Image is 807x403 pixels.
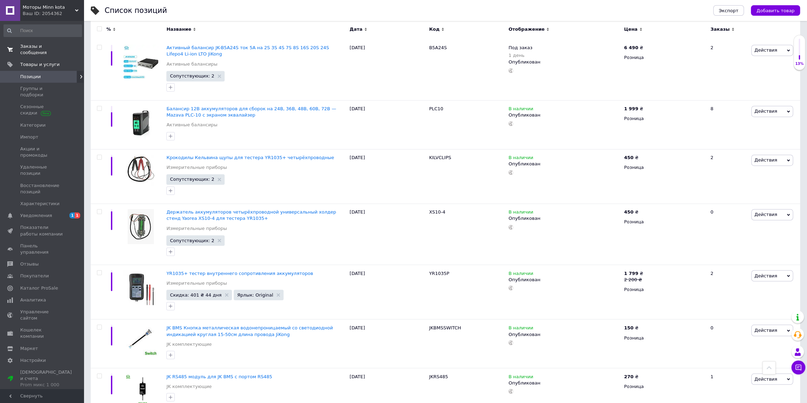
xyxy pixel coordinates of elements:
span: Сопутствующих: 2 [170,177,214,181]
span: Действия [754,327,777,333]
span: Действия [754,47,777,53]
div: [DATE] [348,319,427,368]
a: Измерительные приборы [166,225,227,232]
a: Активные балансиры [166,122,217,128]
div: Розница [624,286,704,292]
a: Измерительные приборы [166,280,227,286]
span: Сопутствующих: 2 [170,238,214,242]
span: Маркет [20,345,38,352]
span: Кошелек компании [20,327,65,339]
div: ₴ [624,106,643,112]
div: Опубликован [508,161,620,167]
div: 2 [706,264,749,319]
span: Панель управления [20,243,65,255]
span: B5A24S [429,45,447,50]
input: Поиск [3,24,82,37]
span: XS10-4 [429,209,445,215]
span: В наличии [508,209,533,217]
span: Код [429,26,439,32]
img: Активный балансир JK-B5A24S ток 5А на 2S 3S 4S 7S 8S 16S 20S 24S Lifepo4 Li-ion LTO JiKong [123,45,158,80]
b: 6 490 [624,45,638,50]
b: 450 [624,155,633,160]
span: Аналитика [20,297,46,303]
span: Цена [624,26,638,32]
img: YR1035+ тестер внутреннего сопротивления аккумуляторов [123,270,158,305]
div: Опубликован [508,331,620,337]
span: Каталог ProSale [20,285,58,291]
div: Розница [624,115,704,122]
span: [DEMOGRAPHIC_DATA] и счета [20,369,72,388]
span: Покупатели [20,273,49,279]
span: Заказы [710,26,730,32]
div: Розница [624,54,704,61]
div: [DATE] [348,39,427,100]
span: Действия [754,273,777,278]
div: 2 200 ₴ [624,276,643,283]
b: 1 799 [624,270,638,276]
div: Розница [624,335,704,341]
div: 0 [706,319,749,368]
span: Отображение [508,26,544,32]
div: Розница [624,219,704,225]
span: Балансир 12В аккумуляторов для сборок на 24В, 36В, 48В, 60В, 72В — Mazava PLC-10 с экраном эквала... [166,106,336,118]
span: Крокодилы Кельвина щупы для тестера YR1035+ четырёхпроводные [166,155,334,160]
span: Скидка: 401 ₴ 44 дня [170,292,221,297]
span: Под заказ [508,45,532,52]
div: Опубликован [508,215,620,222]
img: Крокодилы Кельвина щупы для тестера YR1035+ четырёхпроводные [126,155,156,189]
div: ₴ [624,45,643,51]
span: 1 [75,212,80,218]
div: ₴ [624,155,638,161]
div: ₴ [624,270,643,276]
div: 1 день [508,53,532,58]
span: Сезонные скидки [20,104,65,116]
a: JK RS485 модуль для JK BMS с портом RS485 [166,374,272,379]
div: Список позиций [105,7,167,14]
span: В наличии [508,325,533,332]
span: Дата [349,26,362,32]
div: Опубликован [508,112,620,118]
button: Экспорт [713,5,744,16]
span: Импорт [20,134,38,140]
span: В наличии [508,270,533,278]
div: 13% [794,61,805,66]
div: [DATE] [348,204,427,265]
div: 2 [706,149,749,204]
a: JK BMS Кнопка металлическая водонепроницаемый со светодиодной индикацией круглая 15-50см длина пр... [166,325,333,336]
img: Держатель аккумуляторов четырёхпроводной универсальный холдер стенд Yaorea XS10-4 для тестера YR1... [128,209,154,244]
span: Товары и услуги [20,61,60,68]
span: Восстановление позиций [20,182,65,195]
div: Опубликован [508,59,620,65]
span: YR1035P [429,270,449,276]
span: В наличии [508,374,533,381]
b: 270 [624,374,633,379]
div: [DATE] [348,264,427,319]
span: Сопутствующих: 2 [170,74,214,78]
span: Характеристики [20,201,60,207]
div: Розница [624,164,704,171]
div: 8 [706,100,749,149]
a: YR1035+ тестер внутреннего сопротивления аккумуляторов [166,270,313,276]
span: Название [166,26,191,32]
div: Prom микс 1 000 [20,382,72,388]
span: Действия [754,376,777,381]
img: Балансир 12В аккумуляторов для сборок на 24В, 36В, 48В, 60В, 72В — Mazava PLC-10 с экраном эквала... [123,106,158,141]
div: 2 [706,39,749,100]
span: JKBMSSWITCH [429,325,461,330]
span: Действия [754,157,777,163]
span: Управление сайтом [20,309,65,321]
span: Действия [754,212,777,217]
a: Активный балансир JK-B5A24S ток 5А на 2S 3S 4S 7S 8S 16S 20S 24S Lifepo4 Li-ion LTO JiKong [166,45,329,57]
span: Уведомления [20,212,52,219]
button: Добавить товар [751,5,800,16]
a: Держатель аккумуляторов четырёхпроводной универсальный холдер стенд Yaorea XS10-4 для тестера YR1... [166,209,336,221]
span: Удаленные позиции [20,164,65,177]
span: KILVCLIPS [429,155,451,160]
span: Ярлык: Original [237,292,273,297]
span: Настройки [20,357,46,364]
